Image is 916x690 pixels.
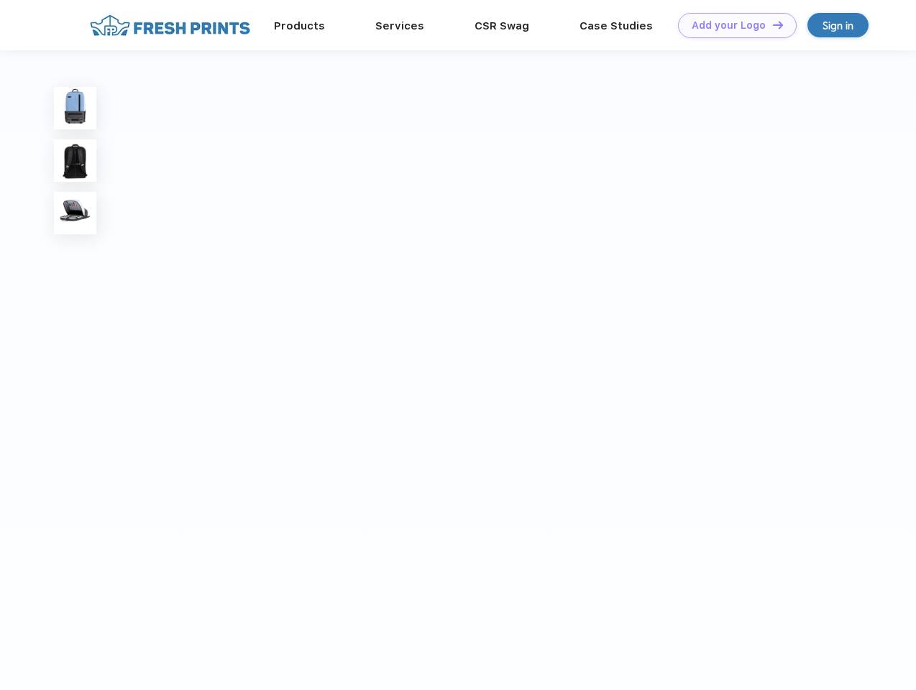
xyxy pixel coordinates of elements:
[86,13,255,38] img: fo%20logo%202.webp
[274,19,325,32] a: Products
[54,87,96,129] img: func=resize&h=100
[807,13,869,37] a: Sign in
[54,139,96,182] img: func=resize&h=100
[54,192,96,234] img: func=resize&h=100
[823,17,853,34] div: Sign in
[773,21,783,29] img: DT
[692,19,766,32] div: Add your Logo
